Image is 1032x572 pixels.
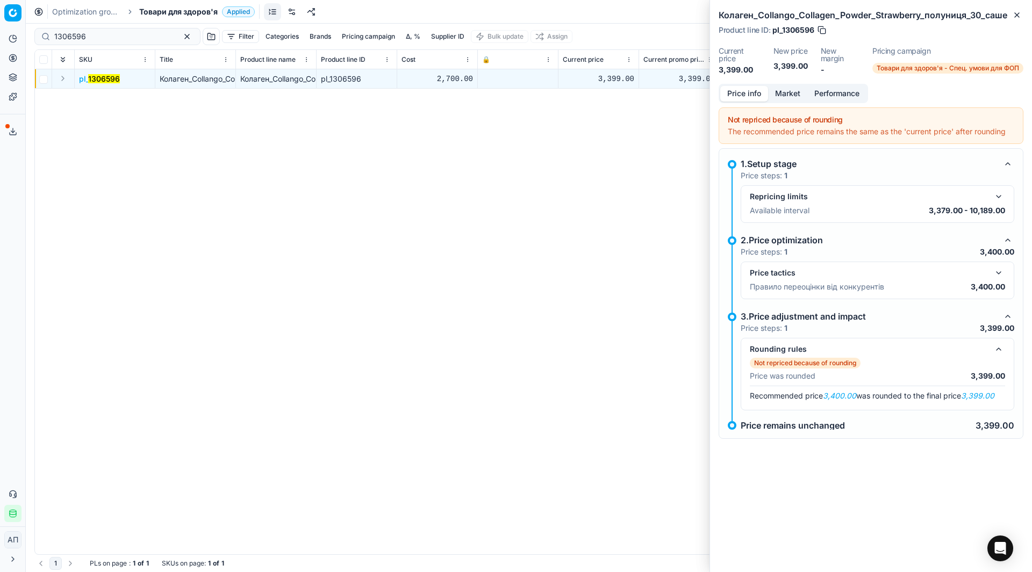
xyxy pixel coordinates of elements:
p: Price remains unchanged [741,421,845,430]
span: Title [160,55,173,64]
strong: 1 [784,323,787,332]
button: АП [4,531,21,548]
p: 3,399.00 [980,323,1014,334]
button: Bulk update [471,30,528,43]
dt: New margin [821,47,859,62]
strong: of [213,559,219,568]
span: Product line name [240,55,296,64]
p: 3,399.00 [976,421,1014,430]
strong: 1 [133,559,135,568]
span: PLs on page [90,559,127,568]
p: Available interval [750,205,809,216]
span: Колаген_Collango_Collagen_Powder_Strawberry_полуниця_30_саше [160,74,400,83]
span: pl_1306596 [772,25,814,35]
span: Recommended price was rounded to the final price [750,391,994,400]
span: Товари для здоров'яApplied [139,6,255,17]
button: Go to previous page [34,557,47,570]
span: Product line ID [321,55,365,64]
span: 🔒 [482,55,490,64]
div: Rounding rules [750,344,988,354]
span: pl_ [79,74,120,84]
strong: 1 [784,247,787,256]
span: SKUs on page : [162,559,206,568]
button: Expand all [56,53,69,66]
dt: Current price [719,47,761,62]
div: Колаген_Collango_Collagen_Powder_Strawberry_полуниця_30_саше [240,74,312,84]
dd: 3,399.00 [773,61,808,75]
p: 3,400.00 [971,281,1005,292]
span: Applied [222,6,255,17]
em: 3,399.00 [961,391,994,400]
button: Supplier ID [427,30,469,43]
div: Not repriced because of rounding [728,114,1014,125]
span: АП [5,532,21,548]
div: Repricing limits [750,191,988,202]
dt: Pricing campaign [872,47,1023,59]
strong: 1 [208,559,211,568]
button: Categories [261,30,303,43]
div: : [90,559,149,568]
nav: pagination [34,557,77,570]
button: 1 [49,557,62,570]
button: pl_1306596 [79,74,120,84]
dd: 3,399.00 [719,64,761,75]
button: Go to next page [64,557,77,570]
p: Price steps: [741,323,787,334]
strong: of [138,559,144,568]
h2: Колаген_Collango_Collagen_Powder_Strawberry_полуниця_30_саше [719,9,1023,21]
button: Expand [56,72,69,85]
span: Current price [563,55,604,64]
span: SKU [79,55,92,64]
button: Price info [720,86,768,102]
button: Brands [305,30,335,43]
div: pl_1306596 [321,74,392,84]
div: 3,399.00 [643,74,715,84]
strong: 1 [784,171,787,180]
div: 2.Price optimization [741,234,997,247]
nav: breadcrumb [52,6,255,17]
input: Search by SKU or title [54,31,172,42]
span: Product line ID : [719,26,770,34]
button: Pricing campaign [338,30,399,43]
span: Current promo price [643,55,704,64]
div: 3,399.00 [563,74,634,84]
button: Assign [531,30,572,43]
p: Price steps: [741,170,787,181]
p: Price was rounded [750,371,815,381]
dd: - [821,64,859,75]
p: 3,400.00 [980,247,1014,257]
span: Товари для здоров'я [139,6,218,17]
span: Товари для здоров'я - Спец. умови для ФОП [872,63,1023,74]
p: Правило переоцінки від конкурентів [750,281,884,292]
div: The recommended price remains the same as the 'current price' after rounding [728,126,1014,137]
strong: 1 [221,559,224,568]
button: Filter [222,30,259,43]
button: Market [768,86,807,102]
strong: 1 [146,559,149,568]
p: 3,399.00 [971,371,1005,381]
p: Price steps: [741,247,787,257]
span: Cost [402,55,415,64]
div: Open Intercom Messenger [987,535,1013,561]
div: Price tactics [750,267,988,278]
button: Δ, % [402,30,425,43]
div: 2,700.00 [402,74,473,84]
p: 3,379.00 - 10,189.00 [929,205,1005,216]
div: 1.Setup stage [741,157,997,170]
button: Performance [807,86,866,102]
a: Optimization groups [52,6,121,17]
div: 3.Price adjustment and impact [741,310,997,323]
em: 3,400.00 [823,391,856,400]
p: Not repriced because of rounding [754,359,856,367]
mark: 1306596 [88,74,120,83]
dt: New price [773,47,808,59]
